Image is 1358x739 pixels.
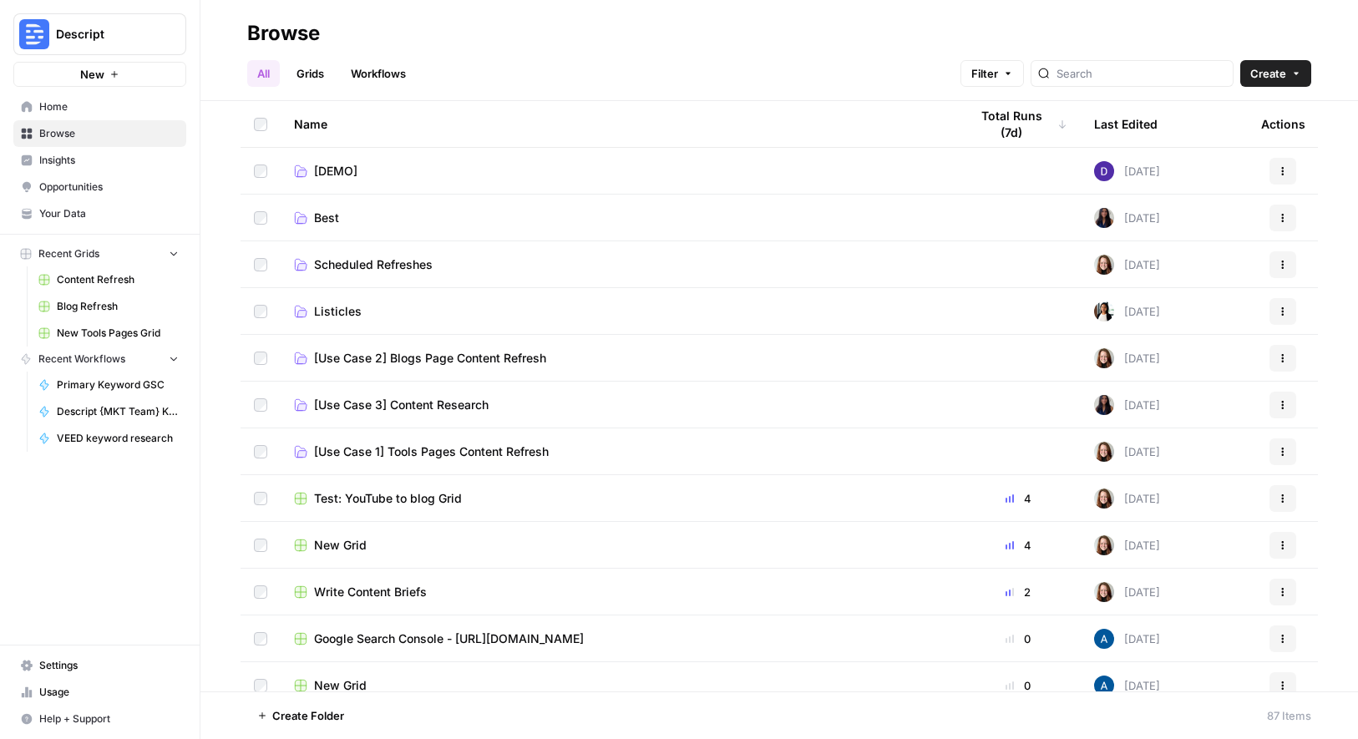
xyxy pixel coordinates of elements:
div: [DATE] [1094,348,1160,368]
div: [DATE] [1094,208,1160,228]
div: [DATE] [1094,161,1160,181]
a: New Grid [294,677,942,694]
a: Primary Keyword GSC [31,372,186,398]
span: Google Search Console - [URL][DOMAIN_NAME] [314,630,584,647]
a: Google Search Console - [URL][DOMAIN_NAME] [294,630,942,647]
div: Name [294,101,942,147]
span: Blog Refresh [57,299,179,314]
a: Your Data [13,200,186,227]
button: Recent Grids [13,241,186,266]
div: 0 [969,630,1067,647]
img: 0k8zhtdhn4dx5h2gz1j2dolpxp0q [1094,442,1114,462]
a: Test: YouTube to blog Grid [294,490,942,507]
img: 0k8zhtdhn4dx5h2gz1j2dolpxp0q [1094,348,1114,368]
div: [DATE] [1094,535,1160,555]
a: Grids [286,60,334,87]
span: Filter [971,65,998,82]
span: New Tools Pages Grid [57,326,179,341]
span: Descript [56,26,157,43]
a: [Use Case 3] Content Research [294,397,942,413]
span: Primary Keyword GSC [57,377,179,392]
span: VEED keyword research [57,431,179,446]
a: [Use Case 2] Blogs Page Content Refresh [294,350,942,367]
span: Help + Support [39,711,179,726]
a: New Tools Pages Grid [31,320,186,347]
a: Opportunities [13,174,186,200]
a: New Grid [294,537,942,554]
button: Workspace: Descript [13,13,186,55]
span: New Grid [314,677,367,694]
span: Home [39,99,179,114]
img: 0k8zhtdhn4dx5h2gz1j2dolpxp0q [1094,535,1114,555]
a: Insights [13,147,186,174]
a: Descript {MKT Team} Keyword Research [31,398,186,425]
div: 2 [969,584,1067,600]
a: VEED keyword research [31,425,186,452]
a: Best [294,210,942,226]
a: Home [13,94,186,120]
button: Create Folder [247,702,354,729]
img: rox323kbkgutb4wcij4krxobkpon [1094,395,1114,415]
span: Descript {MKT Team} Keyword Research [57,404,179,419]
span: Browse [39,126,179,141]
img: 6clbhjv5t98vtpq4yyt91utag0vy [1094,161,1114,181]
span: Content Refresh [57,272,179,287]
div: Actions [1261,101,1305,147]
span: Your Data [39,206,179,221]
img: he81ibor8lsei4p3qvg4ugbvimgp [1094,629,1114,649]
div: [DATE] [1094,395,1160,415]
button: Filter [960,60,1024,87]
img: rox323kbkgutb4wcij4krxobkpon [1094,208,1114,228]
a: [Use Case 1] Tools Pages Content Refresh [294,443,942,460]
a: Blog Refresh [31,293,186,320]
span: Create Folder [272,707,344,724]
button: Create [1240,60,1311,87]
div: [DATE] [1094,488,1160,509]
span: Write Content Briefs [314,584,427,600]
div: Last Edited [1094,101,1158,147]
div: 4 [969,537,1067,554]
span: [Use Case 2] Blogs Page Content Refresh [314,350,546,367]
a: [DEMO] [294,163,942,180]
span: [Use Case 1] Tools Pages Content Refresh [314,443,549,460]
div: [DATE] [1094,676,1160,696]
span: Scheduled Refreshes [314,256,433,273]
span: Create [1250,65,1286,82]
a: Settings [13,652,186,679]
div: [DATE] [1094,582,1160,602]
img: xqjo96fmx1yk2e67jao8cdkou4un [1094,301,1114,321]
button: Recent Workflows [13,347,186,372]
img: 0k8zhtdhn4dx5h2gz1j2dolpxp0q [1094,582,1114,602]
img: 0k8zhtdhn4dx5h2gz1j2dolpxp0q [1094,488,1114,509]
span: Settings [39,658,179,673]
input: Search [1057,65,1226,82]
span: [DEMO] [314,163,357,180]
div: [DATE] [1094,255,1160,275]
div: [DATE] [1094,629,1160,649]
img: 0k8zhtdhn4dx5h2gz1j2dolpxp0q [1094,255,1114,275]
img: Descript Logo [19,19,49,49]
span: Usage [39,685,179,700]
div: 4 [969,490,1067,507]
span: Recent Workflows [38,352,125,367]
span: Best [314,210,339,226]
button: New [13,62,186,87]
div: [DATE] [1094,442,1160,462]
span: Listicles [314,303,362,320]
span: Recent Grids [38,246,99,261]
img: he81ibor8lsei4p3qvg4ugbvimgp [1094,676,1114,696]
span: Test: YouTube to blog Grid [314,490,462,507]
a: Write Content Briefs [294,584,942,600]
a: Workflows [341,60,416,87]
div: Browse [247,20,320,47]
button: Help + Support [13,706,186,732]
span: [Use Case 3] Content Research [314,397,489,413]
a: Scheduled Refreshes [294,256,942,273]
a: Browse [13,120,186,147]
span: Insights [39,153,179,168]
div: Total Runs (7d) [969,101,1067,147]
div: 0 [969,677,1067,694]
span: New Grid [314,537,367,554]
span: New [80,66,104,83]
a: All [247,60,280,87]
